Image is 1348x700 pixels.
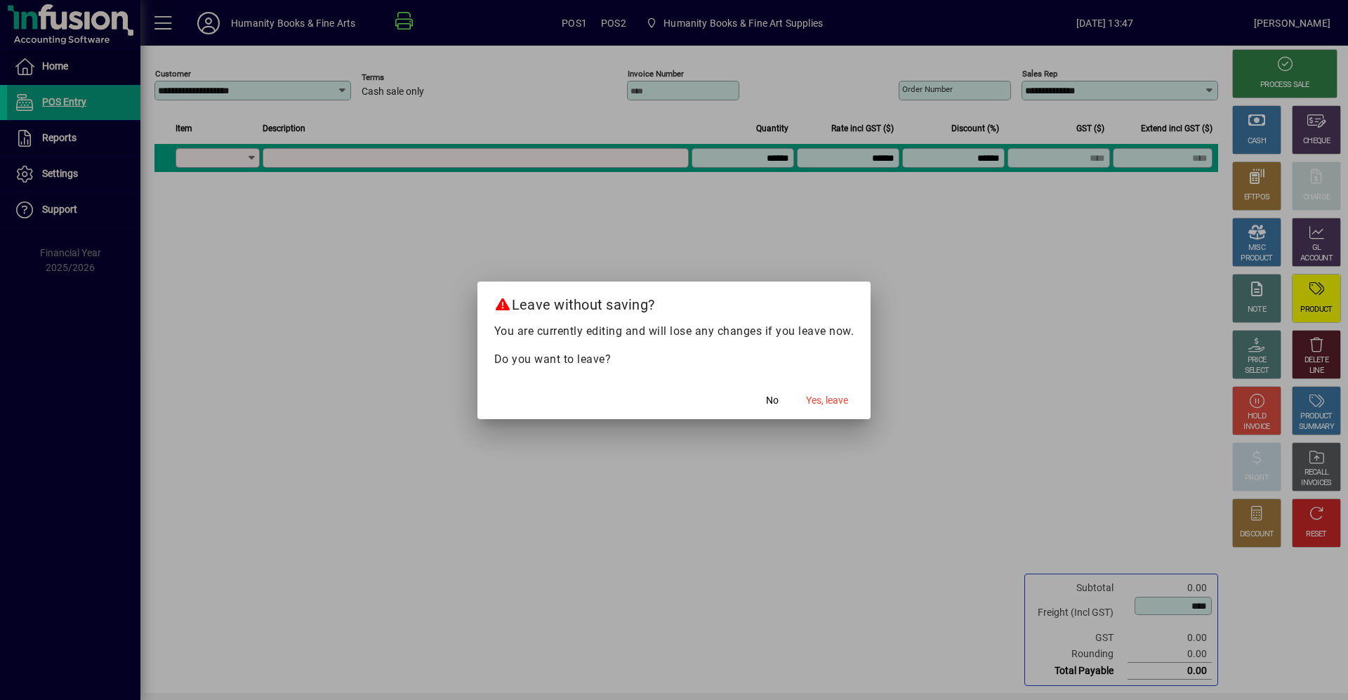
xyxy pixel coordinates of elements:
[494,323,854,340] p: You are currently editing and will lose any changes if you leave now.
[806,393,848,408] span: Yes, leave
[750,388,795,414] button: No
[494,351,854,368] p: Do you want to leave?
[800,388,854,414] button: Yes, leave
[766,393,779,408] span: No
[477,282,871,322] h2: Leave without saving?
